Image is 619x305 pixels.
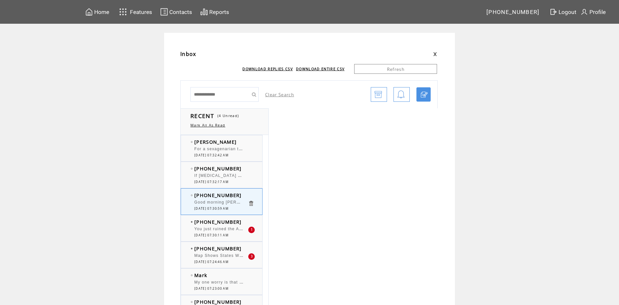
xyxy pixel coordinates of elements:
[549,8,557,16] img: exit.svg
[194,252,498,258] span: Map Shows States With the Highest and Lowest Life Expectancy %%page%% %%sep%% %%sitename%% - News...
[191,168,193,169] img: bulletEmpty.png
[194,298,242,305] span: [PHONE_NUMBER]
[116,6,153,18] a: Features
[117,7,129,17] img: features.svg
[217,113,239,118] span: (4 Unread)
[194,219,242,225] span: [PHONE_NUMBER]
[194,245,242,252] span: [PHONE_NUMBER]
[191,248,193,249] img: bulletFull.png
[248,227,255,233] div: 1
[374,87,382,102] img: archive.png
[579,7,607,17] a: Profile
[191,141,193,143] img: bulletEmpty.png
[160,8,168,16] img: contacts.svg
[249,87,259,102] input: Submit
[194,286,228,291] span: [DATE] 07:23:00 AM
[94,9,109,15] span: Home
[194,139,237,145] span: [PERSON_NAME]
[194,198,472,205] span: Good morning [PERSON_NAME] and Big [PERSON_NAME]. [PERSON_NAME], the goal is to die young as late...
[416,87,431,102] a: Click to start a chat with mobile number by SMS
[191,221,193,223] img: bulletFull.png
[190,112,214,120] span: RECENT
[248,253,255,260] div: 3
[191,274,193,276] img: bulletEmpty.png
[548,7,579,17] a: Logout
[194,233,228,237] span: [DATE] 07:30:11 AM
[194,206,228,211] span: [DATE] 07:30:59 AM
[194,192,242,198] span: [PHONE_NUMBER]
[190,123,225,127] a: Mark All As Read
[85,8,93,16] img: home.svg
[397,87,405,102] img: bell.png
[589,9,606,15] span: Profile
[248,200,254,206] a: Click to delete these messgaes
[169,9,192,15] span: Contacts
[194,225,373,232] span: You just ruined the ABE character. You mentioned his name on air, way to go buddy
[180,50,196,58] span: Inbox
[580,8,588,16] img: profile.svg
[354,64,437,74] a: Refresh
[194,260,228,264] span: [DATE] 07:24:46 AM
[559,9,576,15] span: Logout
[159,7,193,17] a: Contacts
[130,9,152,15] span: Features
[296,67,344,71] a: DOWNLOAD ENTIRE CSV
[486,9,540,15] span: [PHONE_NUMBER]
[84,7,110,17] a: Home
[200,8,208,16] img: chart.svg
[242,67,293,71] a: DOWNLOAD REPLIES CSV
[199,7,230,17] a: Reports
[265,92,294,98] a: Clear Search
[194,180,228,184] span: [DATE] 07:32:17 AM
[194,172,336,178] span: If [MEDICAL_DATA] didn't kill enough people the vaccinations did.
[194,272,207,278] span: Mark
[194,153,228,157] span: [DATE] 07:32:42 AM
[194,145,450,152] span: For a sexagenarian to say "I don't see a doctor" is a death wish. [PERSON_NAME], please get a pri...
[194,165,242,172] span: [PHONE_NUMBER]
[191,301,193,303] img: bulletEmpty.png
[209,9,229,15] span: Reports
[194,278,401,285] span: My one worry is that I'll end up like [PERSON_NAME] with his health issues. Oh Lord, please no
[191,194,193,196] img: bulletEmpty.png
